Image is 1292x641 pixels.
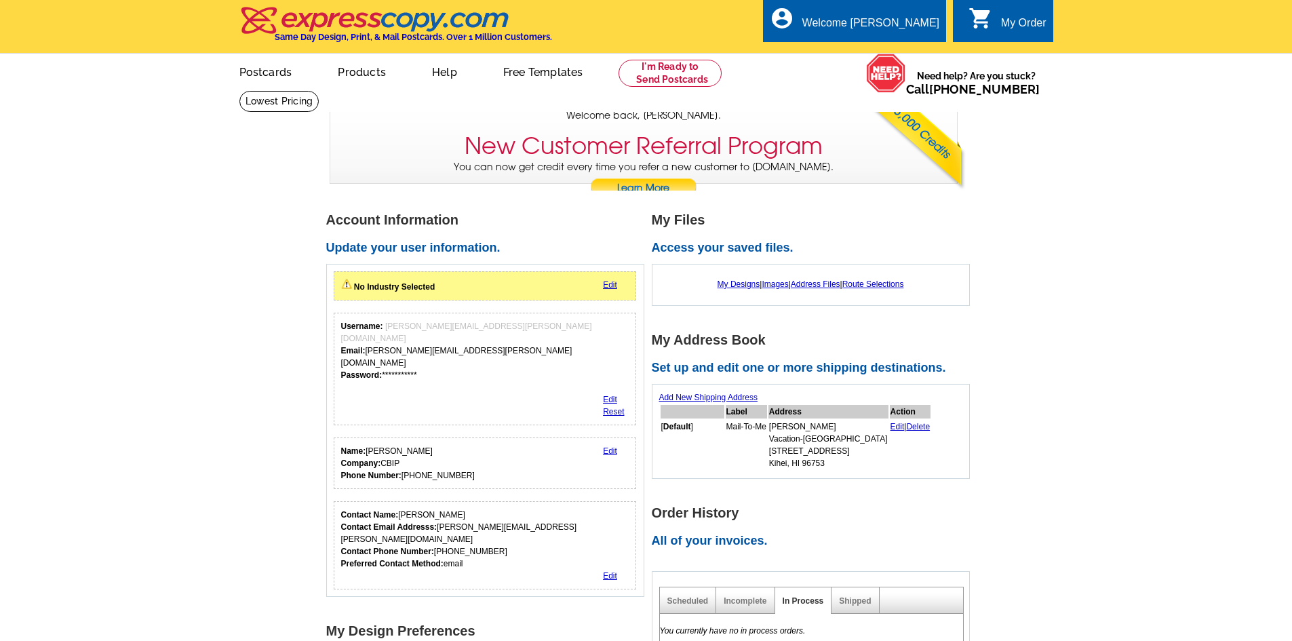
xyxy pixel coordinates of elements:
[334,501,637,589] div: Who should we contact regarding order issues?
[968,15,1046,32] a: shopping_cart My Order
[661,420,724,470] td: [ ]
[660,626,806,636] em: You currently have no in process orders.
[341,459,381,468] strong: Company:
[659,271,962,297] div: | | |
[652,361,977,376] h2: Set up and edit one or more shipping destinations.
[341,510,399,520] strong: Contact Name:
[326,241,652,256] h2: Update your user information.
[334,313,637,425] div: Your login information.
[1001,17,1046,36] div: My Order
[652,213,977,227] h1: My Files
[603,407,624,416] a: Reset
[465,132,823,160] h3: New Customer Referral Program
[652,534,977,549] h2: All of your invoices.
[718,279,760,289] a: My Designs
[341,320,629,381] div: [PERSON_NAME][EMAIL_ADDRESS][PERSON_NAME][DOMAIN_NAME] ***********
[482,55,605,87] a: Free Templates
[341,322,383,331] strong: Username:
[354,282,435,292] strong: No Industry Selected
[341,559,444,568] strong: Preferred Contact Method:
[652,241,977,256] h2: Access your saved files.
[341,522,437,532] strong: Contact Email Addresss:
[906,82,1040,96] span: Call
[341,370,383,380] strong: Password:
[239,16,552,42] a: Same Day Design, Print, & Mail Postcards. Over 1 Million Customers.
[929,82,1040,96] a: [PHONE_NUMBER]
[341,322,592,343] span: [PERSON_NAME][EMAIL_ADDRESS][PERSON_NAME][DOMAIN_NAME]
[326,213,652,227] h1: Account Information
[839,596,871,606] a: Shipped
[791,279,840,289] a: Address Files
[659,393,758,402] a: Add New Shipping Address
[762,279,788,289] a: Images
[341,471,402,480] strong: Phone Number:
[603,571,617,581] a: Edit
[890,420,931,470] td: |
[603,446,617,456] a: Edit
[906,422,930,431] a: Delete
[334,438,637,489] div: Your personal details.
[652,506,977,520] h1: Order History
[275,32,552,42] h4: Same Day Design, Print, & Mail Postcards. Over 1 Million Customers.
[667,596,709,606] a: Scheduled
[326,624,652,638] h1: My Design Preferences
[890,405,931,419] th: Action
[603,280,617,290] a: Edit
[316,55,408,87] a: Products
[566,109,721,123] span: Welcome back, [PERSON_NAME].
[726,405,767,419] th: Label
[603,395,617,404] a: Edit
[341,446,366,456] strong: Name:
[341,346,366,355] strong: Email:
[866,54,906,93] img: help
[663,422,691,431] b: Default
[341,547,434,556] strong: Contact Phone Number:
[770,6,794,31] i: account_circle
[330,160,957,199] p: You can now get credit every time you refer a new customer to [DOMAIN_NAME].
[968,6,993,31] i: shopping_cart
[890,422,905,431] a: Edit
[906,69,1046,96] span: Need help? Are you stuck?
[768,405,888,419] th: Address
[783,596,824,606] a: In Process
[341,509,629,570] div: [PERSON_NAME] [PERSON_NAME][EMAIL_ADDRESS][PERSON_NAME][DOMAIN_NAME] [PHONE_NUMBER] email
[724,596,766,606] a: Incomplete
[842,279,904,289] a: Route Selections
[768,420,888,470] td: [PERSON_NAME] Vacation-[GEOGRAPHIC_DATA] [STREET_ADDRESS] Kihei, HI 96753
[341,445,475,482] div: [PERSON_NAME] CBIP [PHONE_NUMBER]
[726,420,767,470] td: Mail-To-Me
[652,333,977,347] h1: My Address Book
[341,279,352,290] img: warningIcon.png
[410,55,479,87] a: Help
[590,178,697,199] a: Learn More
[218,55,314,87] a: Postcards
[802,17,939,36] div: Welcome [PERSON_NAME]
